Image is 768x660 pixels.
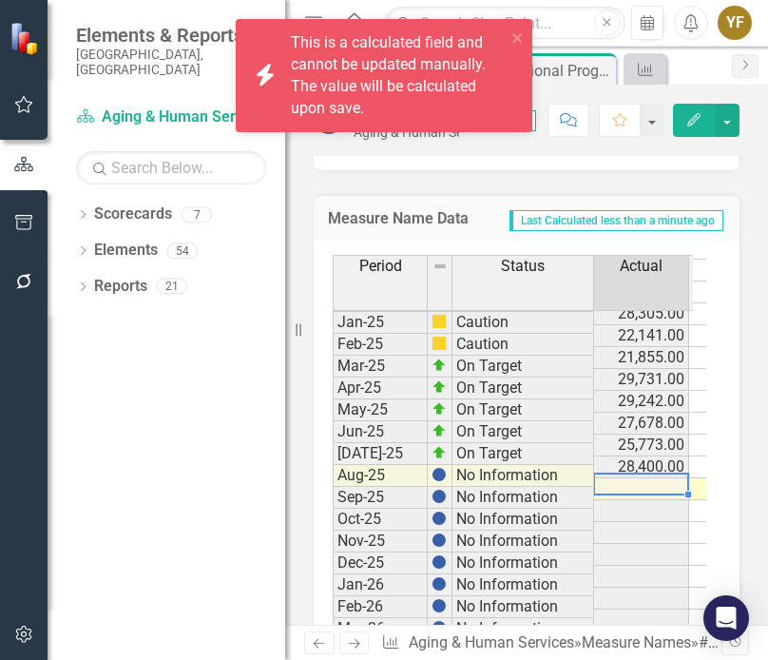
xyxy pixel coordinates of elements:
[452,334,594,356] td: Caution
[333,487,428,509] td: Sep-25
[452,312,594,334] td: Caution
[582,633,691,651] a: Measure Names
[385,7,624,40] input: Search ClearPoint...
[432,445,447,460] img: zOikAAAAAElFTkSuQmCC
[333,312,428,334] td: Jan-25
[333,421,428,443] td: Jun-25
[452,421,594,443] td: On Target
[452,443,594,465] td: On Target
[452,399,594,421] td: On Target
[452,509,594,531] td: No Information
[432,533,447,548] img: BgCOk07PiH71IgAAAABJRU5ErkJggg==
[594,347,689,369] td: 21,855.00
[432,358,447,373] img: zOikAAAAAElFTkSuQmCC
[333,443,428,465] td: [DATE]-25
[333,399,428,421] td: May-25
[594,391,689,413] td: 29,242.00
[157,279,187,295] div: 21
[452,596,594,618] td: No Information
[333,509,428,531] td: Oct-25
[432,336,447,351] img: cBAA0RP0Y6D5n+AAAAAElFTkSuQmCC
[432,259,448,274] img: 8DAGhfEEPCf229AAAAAElFTkSuQmCC
[333,356,428,378] td: Mar-25
[333,596,428,618] td: Feb-26
[409,633,574,651] a: Aging & Human Services
[328,210,485,227] h3: Measure Name Data
[182,206,212,223] div: 7
[718,6,752,40] button: YF
[432,489,447,504] img: BgCOk07PiH71IgAAAABJRU5ErkJggg==
[432,423,447,438] img: zOikAAAAAElFTkSuQmCC
[594,413,689,435] td: 27,678.00
[432,401,447,417] img: zOikAAAAAElFTkSuQmCC
[432,598,447,613] img: BgCOk07PiH71IgAAAABJRU5ErkJggg==
[432,379,447,395] img: zOikAAAAAElFTkSuQmCC
[594,456,689,478] td: 28,400.00
[76,151,266,184] input: Search Below...
[359,258,402,275] span: Period
[501,258,545,275] span: Status
[703,595,749,641] div: Open Intercom Messenger
[333,618,428,640] td: Mar-26
[432,554,447,570] img: BgCOk07PiH71IgAAAABJRU5ErkJggg==
[509,210,723,231] span: Last Calculated less than a minute ago
[333,574,428,596] td: Jan-26
[94,240,158,262] a: Elements
[381,632,720,654] div: » »
[432,576,447,592] img: BgCOk07PiH71IgAAAABJRU5ErkJggg==
[432,314,447,329] img: cBAA0RP0Y6D5n+AAAAAElFTkSuQmCC
[333,334,428,356] td: Feb-25
[452,356,594,378] td: On Target
[594,435,689,456] td: 25,773.00
[452,378,594,399] td: On Target
[167,243,198,259] div: 54
[76,47,266,78] small: [GEOGRAPHIC_DATA], [GEOGRAPHIC_DATA]
[94,276,147,298] a: Reports
[333,553,428,574] td: Dec-25
[511,27,525,49] button: close
[594,303,689,325] td: 28,305.00
[452,618,594,640] td: No Information
[452,574,594,596] td: No Information
[333,378,428,399] td: Apr-25
[452,531,594,553] td: No Information
[462,59,611,83] div: # of Nutritional Program Meals Provided
[620,258,662,275] span: Actual
[76,107,266,128] a: Aging & Human Services
[432,467,447,482] img: BgCOk07PiH71IgAAAABJRU5ErkJggg==
[333,531,428,553] td: Nov-25
[594,369,689,391] td: 29,731.00
[432,511,447,526] img: BgCOk07PiH71IgAAAABJRU5ErkJggg==
[452,487,594,509] td: No Information
[432,620,447,635] img: BgCOk07PiH71IgAAAABJRU5ErkJggg==
[452,465,594,487] td: No Information
[452,553,594,574] td: No Information
[333,465,428,487] td: Aug-25
[594,325,689,347] td: 22,141.00
[94,204,172,225] a: Scorecards
[291,32,506,119] div: This is a calculated field and cannot be updated manually. The value will be calculated upon save.
[76,24,266,47] span: Elements & Reports
[10,22,43,55] img: ClearPoint Strategy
